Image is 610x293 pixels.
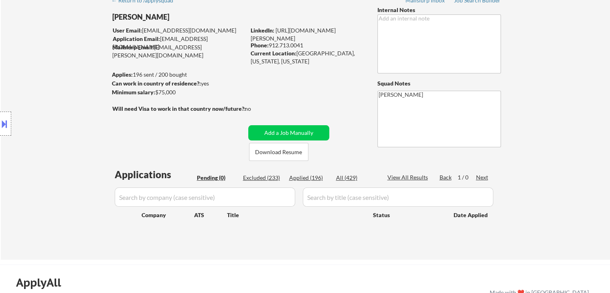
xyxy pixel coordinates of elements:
div: Pending (0) [197,174,237,182]
input: Search by company (case sensitive) [115,187,295,207]
strong: User Email: [113,27,142,34]
div: Applied (196) [289,174,329,182]
div: yes [112,79,243,87]
div: no [245,105,268,113]
strong: Phone: [251,42,269,49]
div: Internal Notes [377,6,501,14]
input: Search by title (case sensitive) [303,187,493,207]
strong: Mailslurp Email: [112,44,154,51]
button: Add a Job Manually [248,125,329,140]
div: Excluded (233) [243,174,283,182]
div: 196 sent / 200 bought [112,71,245,79]
strong: Will need Visa to work in that country now/future?: [112,105,246,112]
div: Back [440,173,452,181]
div: Title [227,211,365,219]
strong: Current Location: [251,50,296,57]
div: ATS [194,211,227,219]
div: ApplyAll [16,276,70,289]
strong: Application Email: [113,35,160,42]
div: Status [373,208,442,222]
div: 912.713.0041 [251,41,364,49]
div: Date Applied [454,211,489,219]
strong: Can work in country of residence?: [112,80,201,87]
div: Applications [115,170,194,179]
div: [GEOGRAPHIC_DATA], [US_STATE], [US_STATE] [251,49,364,65]
div: Squad Notes [377,79,501,87]
div: 1 / 0 [458,173,476,181]
button: Download Resume [249,143,308,161]
div: All (429) [336,174,376,182]
div: [EMAIL_ADDRESS][PERSON_NAME][DOMAIN_NAME] [112,43,245,59]
div: $75,000 [112,88,245,96]
strong: LinkedIn: [251,27,274,34]
div: [EMAIL_ADDRESS][DOMAIN_NAME] [113,35,245,51]
div: [PERSON_NAME] [112,12,277,22]
div: [EMAIL_ADDRESS][DOMAIN_NAME] [113,26,245,35]
a: [URL][DOMAIN_NAME][PERSON_NAME] [251,27,336,42]
div: View All Results [387,173,430,181]
div: Next [476,173,489,181]
div: Company [142,211,194,219]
